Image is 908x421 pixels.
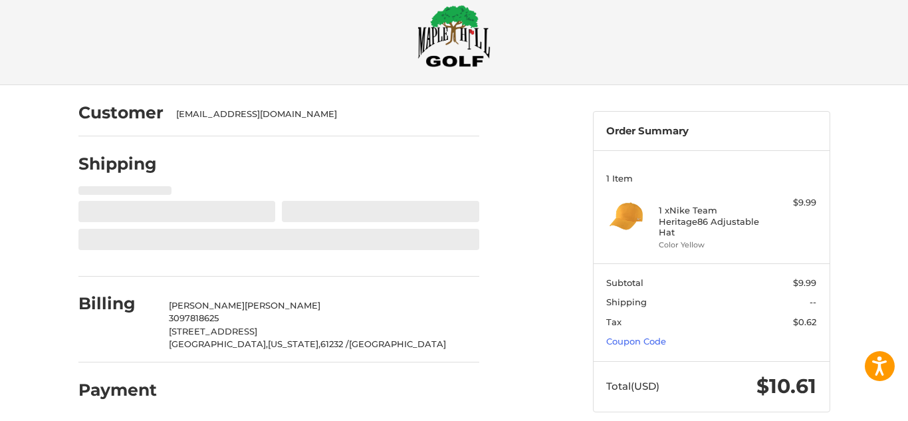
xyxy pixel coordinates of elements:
li: Color Yellow [659,239,760,251]
span: 3097818625 [169,313,219,323]
span: $0.62 [793,317,816,327]
span: 61232 / [320,339,349,349]
h2: Shipping [78,154,157,174]
span: [PERSON_NAME] [169,300,245,311]
span: Subtotal [606,277,643,288]
div: [EMAIL_ADDRESS][DOMAIN_NAME] [176,108,466,121]
span: [GEOGRAPHIC_DATA] [349,339,446,349]
span: [STREET_ADDRESS] [169,326,257,337]
span: Shipping [606,297,647,307]
span: Tax [606,317,622,327]
iframe: Gorgias live chat messenger [13,364,158,408]
span: [PERSON_NAME] [245,300,320,311]
span: [GEOGRAPHIC_DATA], [169,339,268,349]
span: -- [810,297,816,307]
img: Maple Hill Golf [417,5,491,67]
span: $10.61 [756,374,816,398]
a: Coupon Code [606,336,666,347]
h2: Billing [78,293,156,314]
h3: Order Summary [606,125,816,138]
div: $9.99 [764,196,816,210]
h3: 1 Item [606,173,816,184]
span: $9.99 [793,277,816,288]
h2: Customer [78,102,164,123]
h4: 1 x Nike Team Heritage86 Adjustable Hat [659,205,760,237]
span: [US_STATE], [268,339,320,349]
